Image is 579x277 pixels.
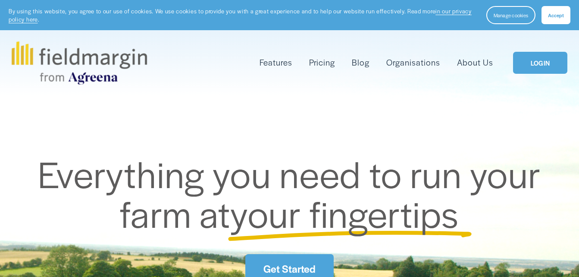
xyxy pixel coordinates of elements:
[260,56,292,69] a: folder dropdown
[12,41,147,85] img: fieldmargin.com
[457,56,493,69] a: About Us
[260,57,292,69] span: Features
[513,52,567,74] a: LOGIN
[9,7,478,24] p: By using this website, you agree to our use of cookies. We use cookies to provide you with a grea...
[541,6,570,24] button: Accept
[548,12,564,19] span: Accept
[230,187,459,239] span: your fingertips
[386,56,440,69] a: Organisations
[494,12,528,19] span: Manage cookies
[352,56,369,69] a: Blog
[309,56,335,69] a: Pricing
[486,6,535,24] button: Manage cookies
[38,147,549,239] span: Everything you need to run your farm at
[9,7,472,23] a: in our privacy policy here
